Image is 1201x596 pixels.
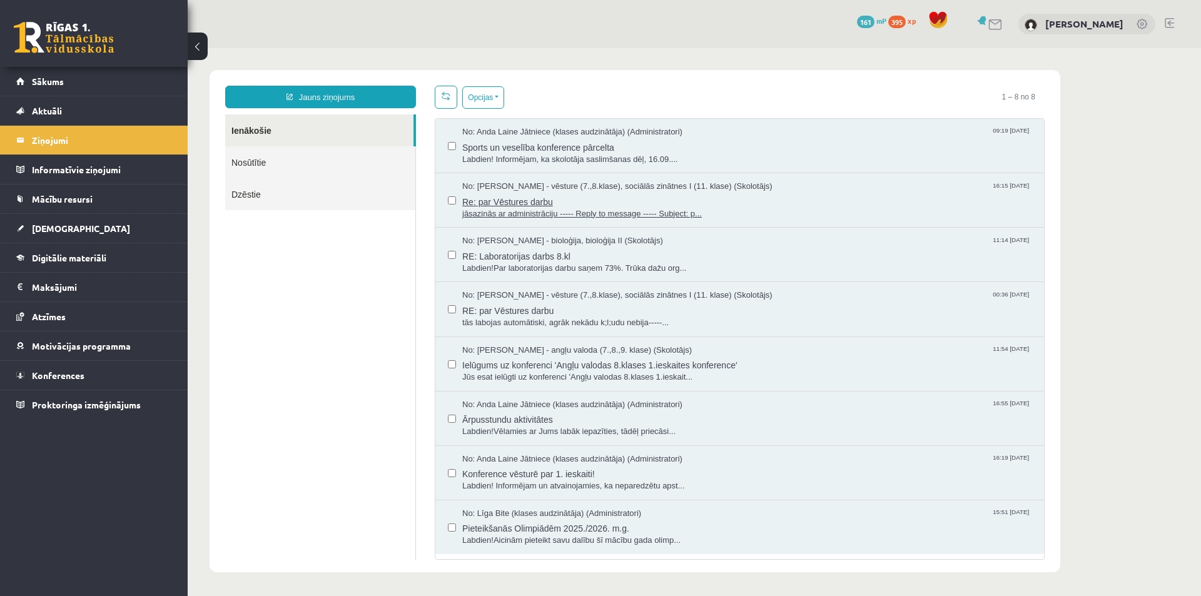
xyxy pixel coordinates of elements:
span: 16:15 [DATE] [803,133,844,142]
legend: Informatīvie ziņojumi [32,155,172,184]
span: No: Anda Laine Jātniece (klases audzinātāja) (Administratori) [275,78,495,90]
span: Aktuāli [32,105,62,116]
a: 395 xp [888,16,922,26]
span: 09:19 [DATE] [803,78,844,88]
a: No: Līga Bite (klases audzinātāja) (Administratori) 15:51 [DATE] Pieteikšanās Olimpiādēm 2025./20... [275,460,844,498]
span: Labdien! Informējam, ka skolotāja saslimšanas dēļ, 16.09.... [275,106,844,118]
span: Labdien!Vēlamies ar Jums labāk iepazīties, tādēļ priecāsi... [275,378,844,390]
a: Rīgas 1. Tālmācības vidusskola [14,22,114,53]
a: Aktuāli [16,96,172,125]
span: Ārpusstundu aktivitātes [275,362,844,378]
span: No: [PERSON_NAME] - vēsture (7.,8.klase), sociālās zinātnes I (11. klase) (Skolotājs) [275,241,585,253]
span: No: [PERSON_NAME] - bioloģija, bioloģija II (Skolotājs) [275,187,475,199]
legend: Maksājumi [32,273,172,301]
a: Jauns ziņojums [38,38,228,60]
legend: Ziņojumi [32,126,172,154]
a: Atzīmes [16,302,172,331]
a: No: [PERSON_NAME] - angļu valoda (7.,8.,9. klase) (Skolotājs) 11:54 [DATE] Ielūgums uz konferenci... [275,296,844,335]
span: Sports un veselība konference pārcelta [275,90,844,106]
span: jāsazinās ar administrāciju ----- Reply to message ----- Subject: p... [275,160,844,172]
a: Konferences [16,361,172,390]
span: Sākums [32,76,64,87]
span: 11:14 [DATE] [803,187,844,196]
span: [DEMOGRAPHIC_DATA] [32,223,130,234]
span: 1 – 8 no 8 [805,38,857,60]
span: No: Anda Laine Jātniece (klases audzinātāja) (Administratori) [275,351,495,363]
span: 00:36 [DATE] [803,241,844,251]
span: Pieteikšanās Olimpiādēm 2025./2026. m.g. [275,471,844,487]
span: No: Anda Laine Jātniece (klases audzinātāja) (Administratori) [275,405,495,417]
a: Maksājumi [16,273,172,301]
span: Ielūgums uz konferenci 'Angļu valodas 8.klases 1.ieskaites konference' [275,308,844,323]
span: Mācību resursi [32,193,93,205]
a: Ienākošie [38,66,226,98]
span: tās labojas automātiski, agrāk nekādu k;l;udu nebija-----... [275,269,844,281]
span: Konference vēsturē par 1. ieskaiti! [275,417,844,432]
a: Proktoringa izmēģinājums [16,390,172,419]
span: Jūs esat ielūgti uz konferenci 'Angļu valodas 8.klases 1.ieskait... [275,323,844,335]
span: Labdien! Informējam un atvainojamies, ka neparedzētu apst... [275,432,844,444]
a: Informatīvie ziņojumi [16,155,172,184]
span: Konferences [32,370,84,381]
span: Motivācijas programma [32,340,131,351]
span: RE: par Vēstures darbu [275,253,844,269]
a: Dzēstie [38,130,228,162]
span: No: Līga Bite (klases audzinātāja) (Administratori) [275,460,454,472]
a: No: Anda Laine Jātniece (klases audzinātāja) (Administratori) 09:19 [DATE] Sports un veselība kon... [275,78,844,117]
span: Re: par Vēstures darbu [275,144,844,160]
span: No: [PERSON_NAME] - vēsture (7.,8.klase), sociālās zinātnes I (11. klase) (Skolotājs) [275,133,585,144]
a: Sākums [16,67,172,96]
span: xp [908,16,916,26]
a: No: [PERSON_NAME] - vēsture (7.,8.klase), sociālās zinātnes I (11. klase) (Skolotājs) 00:36 [DATE... [275,241,844,280]
span: mP [876,16,886,26]
a: Ziņojumi [16,126,172,154]
button: Opcijas [275,38,317,61]
a: Mācību resursi [16,184,172,213]
a: No: [PERSON_NAME] - vēsture (7.,8.klase), sociālās zinātnes I (11. klase) (Skolotājs) 16:15 [DATE... [275,133,844,171]
span: 15:51 [DATE] [803,460,844,469]
span: 161 [857,16,874,28]
a: Motivācijas programma [16,331,172,360]
a: [PERSON_NAME] [1045,18,1123,30]
a: [DEMOGRAPHIC_DATA] [16,214,172,243]
span: 16:19 [DATE] [803,405,844,415]
span: No: [PERSON_NAME] - angļu valoda (7.,8.,9. klase) (Skolotājs) [275,296,504,308]
a: No: Anda Laine Jātniece (klases audzinātāja) (Administratori) 16:19 [DATE] Konference vēsturē par... [275,405,844,444]
span: 16:55 [DATE] [803,351,844,360]
span: Proktoringa izmēģinājums [32,399,141,410]
span: 11:54 [DATE] [803,296,844,306]
span: Atzīmes [32,311,66,322]
a: Digitālie materiāli [16,243,172,272]
a: Nosūtītie [38,98,228,130]
span: 395 [888,16,906,28]
span: RE: Laboratorijas darbs 8.kl [275,199,844,215]
a: No: Anda Laine Jātniece (klases audzinātāja) (Administratori) 16:55 [DATE] Ārpusstundu aktivitāte... [275,351,844,390]
img: Alise Dilevka [1025,19,1037,31]
span: Digitālie materiāli [32,252,106,263]
a: 161 mP [857,16,886,26]
span: Labdien!Par laboratorijas darbu saņem 73%. Trūka dažu org... [275,215,844,226]
span: Labdien!Aicinām pieteikt savu dalību šī mācību gada olimp... [275,487,844,498]
a: No: [PERSON_NAME] - bioloģija, bioloģija II (Skolotājs) 11:14 [DATE] RE: Laboratorijas darbs 8.kl... [275,187,844,226]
